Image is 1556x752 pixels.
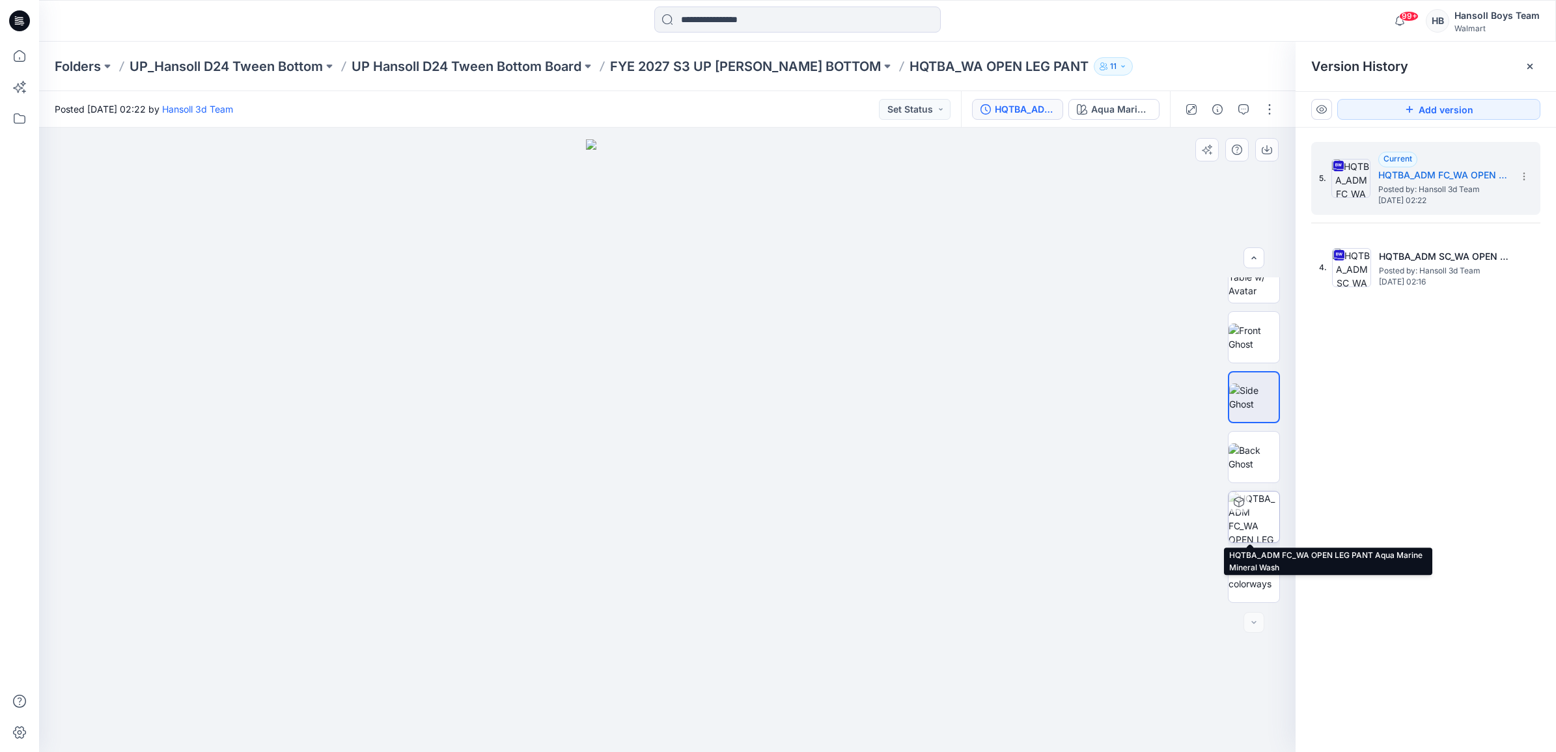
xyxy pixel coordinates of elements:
a: FYE 2027 S3 UP [PERSON_NAME] BOTTOM [610,57,881,76]
img: All colorways [1229,563,1279,591]
img: Back Ghost [1229,443,1279,471]
button: 11 [1094,57,1133,76]
div: Hansoll Boys Team [1454,8,1540,23]
span: Posted by: Hansoll 3d Team [1379,264,1509,277]
button: Add version [1337,99,1540,120]
a: UP_Hansoll D24 Tween Bottom [130,57,323,76]
p: HQTBA_WA OPEN LEG PANT [910,57,1089,76]
button: Details [1207,99,1228,120]
a: Hansoll 3d Team [162,104,233,115]
span: 5. [1319,173,1326,184]
a: Folders [55,57,101,76]
span: Posted [DATE] 02:22 by [55,102,233,116]
img: HQTBA_ADM SC_WA OPEN LEG PANT [1332,248,1371,287]
button: Close [1525,61,1535,72]
span: Version History [1311,59,1408,74]
button: Show Hidden Versions [1311,99,1332,120]
span: Current [1383,154,1412,163]
h5: HQTBA_ADM SC_WA OPEN LEG PANT [1379,249,1509,264]
div: Walmart [1454,23,1540,33]
img: Turn Table w/ Avatar [1229,257,1279,298]
a: UP Hansoll D24 Tween Bottom Board [352,57,581,76]
img: Front Ghost [1229,324,1279,351]
img: HQTBA_ADM FC_WA OPEN LEG PANT Aqua Marine Mineral Wash [1229,492,1279,542]
span: 99+ [1399,11,1419,21]
h5: HQTBA_ADM FC_WA OPEN LEG PANT [1378,167,1508,183]
button: Aqua Marine Mineral Wash [1068,99,1160,120]
button: HQTBA_ADM FC_WA OPEN LEG PANT [972,99,1063,120]
img: HQTBA_ADM FC_WA OPEN LEG PANT [1331,159,1370,198]
p: 11 [1110,59,1117,74]
span: Posted by: Hansoll 3d Team [1378,183,1508,196]
span: 4. [1319,262,1327,273]
span: [DATE] 02:22 [1378,196,1508,205]
img: eyJhbGciOiJIUzI1NiIsImtpZCI6IjAiLCJzbHQiOiJzZXMiLCJ0eXAiOiJKV1QifQ.eyJkYXRhIjp7InR5cGUiOiJzdG9yYW... [586,139,749,751]
div: Aqua Marine Mineral Wash [1091,102,1151,117]
div: HQTBA_ADM FC_WA OPEN LEG PANT [995,102,1055,117]
div: HB [1426,9,1449,33]
img: Side Ghost [1229,383,1279,411]
span: [DATE] 02:16 [1379,277,1509,286]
